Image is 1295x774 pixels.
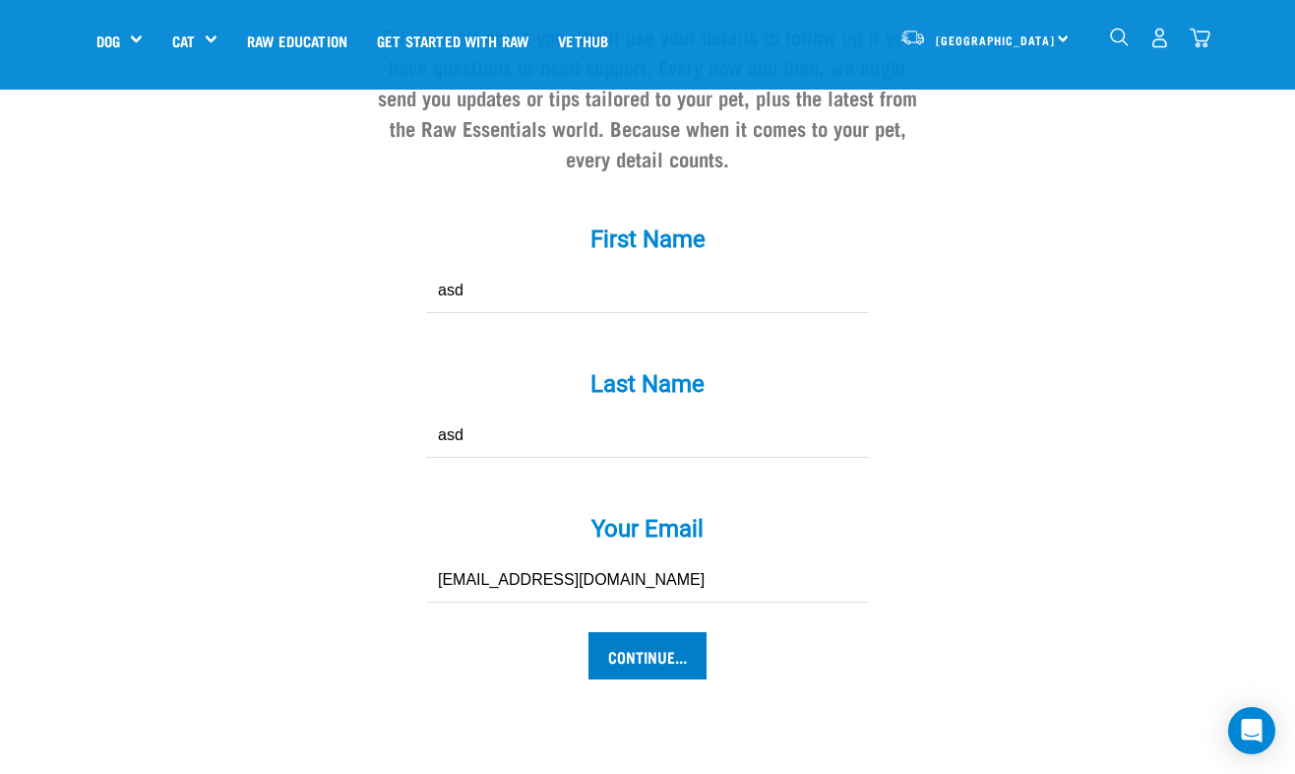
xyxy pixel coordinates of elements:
[1228,707,1275,754] div: Open Intercom Messenger
[352,511,943,547] label: Your Email
[368,21,927,174] h4: Tell us a bit about you. We’ll use your details to follow up if you have questions or need suppor...
[96,30,120,52] a: Dog
[1110,28,1129,46] img: home-icon-1@2x.png
[543,1,623,80] a: Vethub
[352,222,943,257] label: First Name
[352,366,943,402] label: Last Name
[936,36,1055,43] span: [GEOGRAPHIC_DATA]
[232,1,362,80] a: Raw Education
[588,632,707,679] input: Continue...
[172,30,195,52] a: Cat
[1190,28,1210,48] img: home-icon@2x.png
[899,29,926,46] img: van-moving.png
[1149,28,1170,48] img: user.png
[362,1,543,80] a: Get started with Raw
